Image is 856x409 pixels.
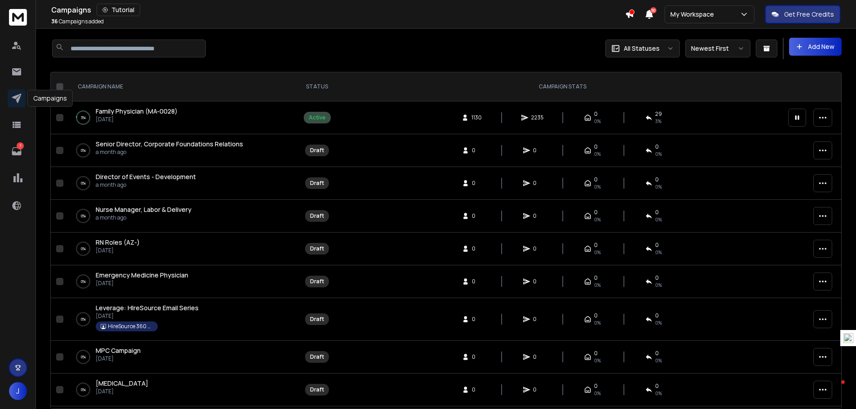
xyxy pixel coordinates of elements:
[655,216,662,223] span: 0%
[650,7,656,13] span: 50
[655,390,662,397] span: 0%
[67,167,292,200] td: 0%Director of Events - Developmenta month ago
[594,274,598,281] span: 0
[594,242,598,249] span: 0
[655,209,659,216] span: 0
[96,312,199,320] p: [DATE]
[594,383,598,390] span: 0
[67,374,292,406] td: 0%[MEDICAL_DATA][DATE]
[655,176,659,183] span: 0
[67,233,292,265] td: 0%RN Roles (AZ-)[DATE]
[472,316,481,323] span: 0
[594,183,601,190] span: 0%
[533,316,542,323] span: 0
[594,249,601,256] span: 0%
[685,40,750,57] button: Newest First
[108,323,153,330] p: HireSource 360 BD
[67,200,292,233] td: 0%Nurse Manager, Labor & Deliverya month ago
[51,4,625,16] div: Campaigns
[655,150,662,158] span: 0%
[9,382,27,400] button: J
[310,316,324,323] div: Draft
[96,107,177,115] span: Family Physician (MA-0028)
[533,353,542,361] span: 0
[96,247,140,254] p: [DATE]
[51,18,58,25] span: 36
[67,341,292,374] td: 0%MPC Campaign[DATE]
[655,319,662,326] span: 0%
[472,180,481,187] span: 0
[594,350,598,357] span: 0
[823,378,845,400] iframe: Intercom live chat
[310,278,324,285] div: Draft
[533,245,542,252] span: 0
[472,245,481,252] span: 0
[96,355,141,362] p: [DATE]
[472,353,481,361] span: 0
[81,211,86,220] p: 0 %
[67,101,292,134] td: 3%Family Physician (MA-0028)[DATE]
[594,118,601,125] span: 0%
[594,390,601,397] span: 0%
[96,140,243,148] span: Senior Director, Corporate Foundations Relations
[784,10,834,19] p: Get Free Credits
[533,386,542,393] span: 0
[81,113,86,122] p: 3 %
[96,181,196,189] p: a month ago
[655,357,662,364] span: 0%
[594,176,598,183] span: 0
[96,379,148,388] a: [MEDICAL_DATA]
[96,238,140,247] a: RN Roles (AZ-)
[310,353,324,361] div: Draft
[96,346,141,355] a: MPC Campaign
[655,312,659,319] span: 0
[594,312,598,319] span: 0
[51,18,104,25] p: Campaigns added
[472,147,481,154] span: 0
[533,147,542,154] span: 0
[81,385,86,394] p: 0 %
[471,114,482,121] span: 1130
[655,281,662,289] span: 0%
[96,149,243,156] p: a month ago
[655,183,662,190] span: 0%
[655,350,659,357] span: 0
[96,205,191,214] a: Nurse Manager, Labor & Delivery
[594,216,601,223] span: 0%
[81,277,86,286] p: 0 %
[96,346,141,355] span: MPC Campaign
[765,5,840,23] button: Get Free Credits
[533,180,542,187] span: 0
[67,134,292,167] td: 0%Senior Director, Corporate Foundations Relationsa month ago
[96,303,199,312] span: Leverage: HIreSource Email Series
[96,271,188,279] span: Emergency Medicine Physician
[789,38,842,56] button: Add New
[594,319,601,326] span: 0%
[472,212,481,220] span: 0
[594,357,601,364] span: 0%
[472,278,481,285] span: 0
[309,114,326,121] div: Active
[81,146,86,155] p: 0 %
[655,242,659,249] span: 0
[655,383,659,390] span: 0
[96,172,196,181] span: Director of Events - Development
[655,143,659,150] span: 0
[97,4,140,16] button: Tutorial
[96,303,199,312] a: Leverage: HIreSource Email Series
[310,386,324,393] div: Draft
[81,352,86,361] p: 0 %
[531,114,544,121] span: 2235
[533,212,542,220] span: 0
[594,110,598,118] span: 0
[96,172,196,181] a: Director of Events - Development
[342,72,783,101] th: CAMPAIGN STATS
[670,10,718,19] p: My Workspace
[81,179,86,188] p: 0 %
[594,150,601,158] span: 0%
